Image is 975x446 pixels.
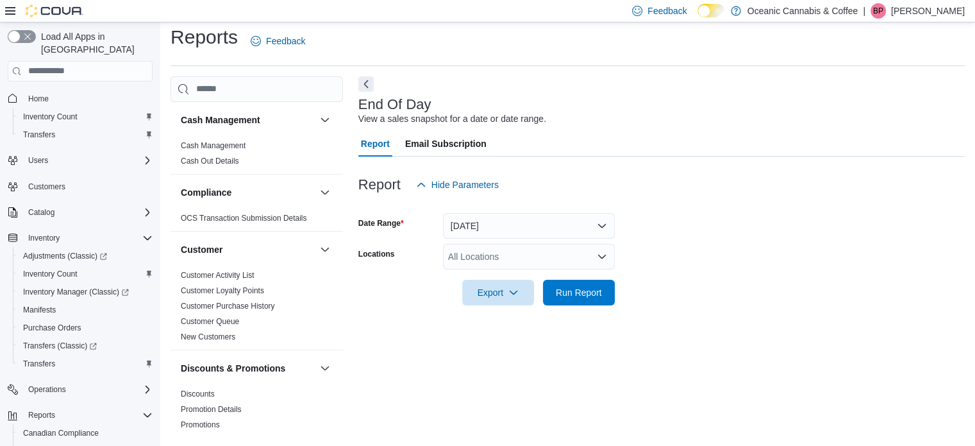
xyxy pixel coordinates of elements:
[181,420,220,429] a: Promotions
[18,302,153,318] span: Manifests
[181,213,307,223] span: OCS Transaction Submission Details
[18,338,153,354] span: Transfers (Classic)
[13,247,158,265] a: Adjustments (Classic)
[181,404,242,415] span: Promotion Details
[181,390,215,399] a: Discounts
[181,332,235,342] span: New Customers
[358,249,395,259] label: Locations
[697,4,724,17] input: Dark Mode
[23,382,153,397] span: Operations
[18,320,153,336] span: Purchase Orders
[23,287,129,297] span: Inventory Manager (Classic)
[462,280,534,305] button: Export
[470,280,526,305] span: Export
[181,243,222,256] h3: Customer
[543,280,615,305] button: Run Report
[23,153,53,168] button: Users
[556,286,602,299] span: Run Report
[171,138,343,174] div: Cash Management
[18,266,83,282] a: Inventory Count
[18,127,153,142] span: Transfers
[28,384,66,395] span: Operations
[358,97,431,112] h3: End Of Day
[23,90,153,107] span: Home
[23,112,78,122] span: Inventory Count
[23,251,107,261] span: Adjustments (Classic)
[28,94,49,104] span: Home
[181,270,254,280] span: Customer Activity List
[18,109,153,124] span: Inventory Count
[3,406,158,424] button: Reports
[411,172,504,198] button: Hide Parameters
[181,286,264,296] span: Customer Loyalty Points
[18,127,60,142] a: Transfers
[358,177,401,193] h3: Report
[18,356,60,372] a: Transfers
[23,382,71,397] button: Operations
[181,114,315,126] button: Cash Management
[361,131,390,157] span: Report
[863,3,865,19] p: |
[23,407,60,423] button: Reports
[18,302,61,318] a: Manifests
[18,284,153,300] span: Inventory Manager (Classic)
[181,243,315,256] button: Customer
[23,178,153,194] span: Customers
[18,425,153,441] span: Canadian Compliance
[317,242,333,257] button: Customer
[13,355,158,373] button: Transfers
[3,203,158,221] button: Catalog
[23,130,55,140] span: Transfers
[181,271,254,280] a: Customer Activity List
[18,109,83,124] a: Inventory Count
[18,248,153,264] span: Adjustments (Classic)
[181,186,315,199] button: Compliance
[13,265,158,283] button: Inventory Count
[13,283,158,301] a: Inventory Manager (Classic)
[358,76,374,92] button: Next
[317,185,333,200] button: Compliance
[23,205,153,220] span: Catalog
[23,305,56,315] span: Manifests
[23,341,97,351] span: Transfers (Classic)
[647,4,687,17] span: Feedback
[18,284,134,300] a: Inventory Manager (Classic)
[3,177,158,196] button: Customers
[181,389,215,399] span: Discounts
[23,230,153,246] span: Inventory
[871,3,886,19] div: Brooke Pynn
[405,131,487,157] span: Email Subscription
[181,302,275,311] a: Customer Purchase History
[13,424,158,442] button: Canadian Compliance
[891,3,965,19] p: [PERSON_NAME]
[181,214,307,223] a: OCS Transaction Submission Details
[23,428,99,438] span: Canadian Compliance
[181,332,235,341] a: New Customers
[181,156,239,166] span: Cash Out Details
[23,230,65,246] button: Inventory
[26,4,83,17] img: Cova
[3,151,158,169] button: Users
[18,266,153,282] span: Inventory Count
[181,114,260,126] h3: Cash Management
[13,319,158,337] button: Purchase Orders
[18,425,104,441] a: Canadian Compliance
[23,359,55,369] span: Transfers
[181,157,239,166] a: Cash Out Details
[18,248,112,264] a: Adjustments (Classic)
[23,205,60,220] button: Catalog
[181,316,239,327] span: Customer Queue
[181,362,315,375] button: Discounts & Promotions
[443,213,615,239] button: [DATE]
[181,186,231,199] h3: Compliance
[23,91,54,107] a: Home
[358,218,404,228] label: Date Range
[3,381,158,399] button: Operations
[18,356,153,372] span: Transfers
[13,108,158,126] button: Inventory Count
[181,317,239,326] a: Customer Queue
[181,362,285,375] h3: Discounts & Promotions
[28,155,48,166] span: Users
[171,24,238,50] h1: Reports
